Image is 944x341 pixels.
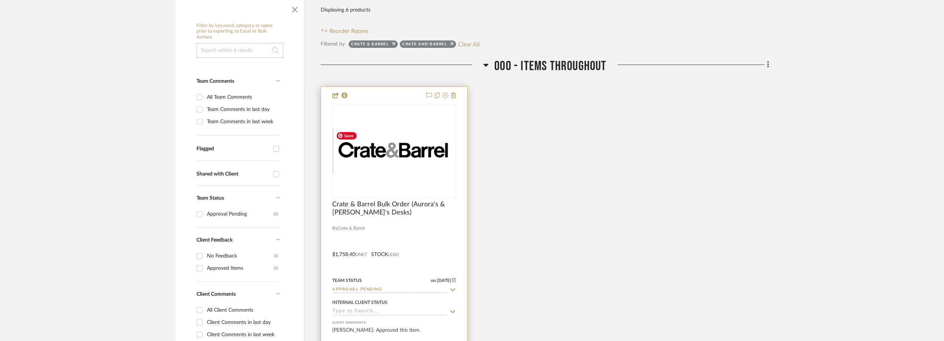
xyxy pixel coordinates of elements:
button: Clear All [458,39,480,49]
input: Search within 6 results [197,43,283,58]
div: Approved Items [207,262,274,274]
div: Flagged [197,146,270,152]
div: Team Comments in last week [207,116,278,128]
span: Save [337,132,357,140]
span: Crate & Barrel Bulk Order (Aurora's & [PERSON_NAME]'s Desks) [332,200,456,217]
div: (2) [274,262,278,274]
div: Approval Pending [207,208,274,220]
div: Client Comments in last day [207,317,278,328]
img: Crate & Barrel Bulk Order (Aurora's & Astrid's Desks) [333,128,455,173]
div: Displaying 6 products [321,3,370,17]
div: Team Comments in last day [207,104,278,115]
h6: Filter by keyword, category or name prior to exporting to Excel or Bulk Actions [197,23,283,40]
div: 0 [333,104,456,198]
span: [DATE] [436,278,452,283]
div: Team Status [332,277,362,284]
div: All Client Comments [207,304,278,316]
span: Crate & Barrel [337,225,365,232]
span: Team Comments [197,79,234,84]
div: (3) [274,250,278,262]
span: Client Feedback [197,237,232,243]
div: No Feedback [207,250,274,262]
span: By [332,225,337,232]
span: on [431,278,436,283]
div: All Team Comments [207,91,278,103]
div: Internal Client Status [332,299,387,306]
span: Reorder Rooms [329,27,369,36]
div: Shared with Client [197,171,270,177]
input: Type to Search… [332,308,447,315]
input: Type to Search… [332,286,447,294]
button: Close [287,1,302,16]
div: Crate and Barrel [402,42,447,49]
span: 000 - ITEMS THROUGHOUT [494,58,606,74]
div: Crate & Barrel [351,42,389,49]
div: Filtered by [321,40,345,48]
span: Client Comments [197,292,236,297]
div: (3) [274,208,278,220]
span: Team Status [197,196,224,201]
div: Client Comments in last week [207,329,278,341]
button: Reorder Rooms [321,27,369,36]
